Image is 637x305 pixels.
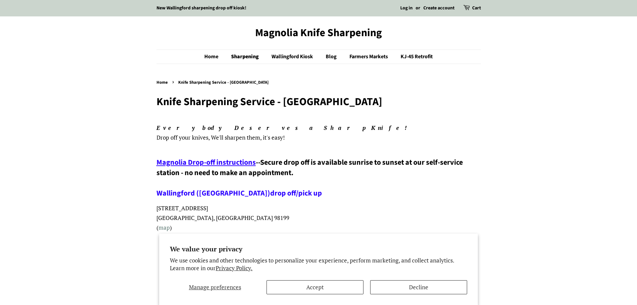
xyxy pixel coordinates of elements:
h2: We value your privacy [170,244,467,253]
a: KJ-45 Retrofit [396,50,433,64]
nav: breadcrumbs [156,79,481,86]
a: Home [156,79,170,85]
button: Accept [267,280,363,294]
span: Secure drop off is available sunrise to sunset at our self-service station - no need to make an a... [156,157,463,199]
span: [STREET_ADDRESS] [GEOGRAPHIC_DATA], [GEOGRAPHIC_DATA] 98199 ( ) [156,204,289,231]
a: Create account [423,5,454,11]
a: Farmers Markets [344,50,395,64]
span: Manage preferences [189,283,241,291]
em: Everybody Deserves a Sharp Knife! [156,124,413,132]
span: -- [256,157,260,168]
a: Magnolia Knife Sharpening [156,26,481,39]
a: Log in [400,5,413,11]
span: Drop off your knives [156,134,208,141]
a: Magnolia Drop-off instructions [156,157,256,168]
a: Wallingford ([GEOGRAPHIC_DATA]) [156,188,270,199]
a: Wallingford Kiosk [267,50,320,64]
span: Knife Sharpening Service - [GEOGRAPHIC_DATA] [178,79,270,85]
button: Manage preferences [170,280,260,294]
a: drop off/pick up [270,188,322,199]
a: Home [204,50,225,64]
a: Cart [472,4,481,12]
span: › [172,78,176,86]
p: , We'll sharpen them, it's easy! [156,123,481,143]
li: or [416,4,420,12]
a: Sharpening [226,50,266,64]
a: map [158,224,170,231]
a: New Wallingford sharpening drop off kiosk! [156,5,246,11]
a: Privacy Policy. [216,264,252,272]
p: We use cookies and other technologies to personalize your experience, perform marketing, and coll... [170,257,467,272]
a: Blog [321,50,343,64]
button: Decline [370,280,467,294]
h1: Knife Sharpening Service - [GEOGRAPHIC_DATA] [156,95,481,108]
